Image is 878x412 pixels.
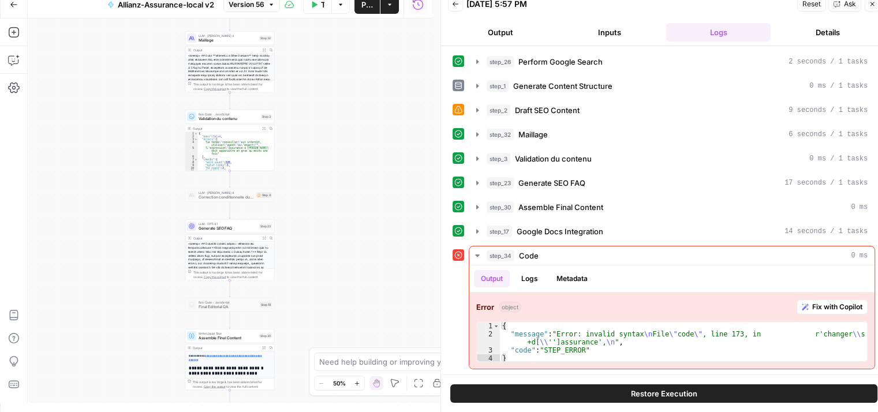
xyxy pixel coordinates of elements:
div: Output [193,48,259,53]
div: 1 [477,322,500,330]
button: Restore Execution [450,384,877,403]
button: 0 ms / 1 tasks [469,149,875,168]
g: Edge from step_30 to step_17 [229,390,231,407]
span: Perform Google Search [518,56,603,68]
button: Logs [514,270,545,287]
span: Generate Content Structure [513,80,612,92]
div: 8 [185,161,198,164]
span: Assemble Final Content [199,335,257,341]
span: Run Code · JavaScript [199,300,257,305]
span: Correction conditionnelle du contenu [199,194,254,200]
div: 10 [185,167,198,170]
button: Logs [666,23,771,42]
span: step_26 [487,56,514,68]
span: step_17 [487,226,512,237]
span: step_3 [487,153,510,164]
div: Step 3 [261,114,272,119]
span: Final Editorial QA [199,304,257,310]
div: Output [193,236,259,241]
span: Toggle code folding, rows 1 through 4 [493,322,499,330]
div: Run Code · JavaScriptFinal Editorial QAStep 19 [185,298,275,312]
g: Edge from step_23 to step_19 [229,280,231,297]
button: Output [448,23,552,42]
div: Run Code · JavaScriptValidation du contenuStep 3Output{ "pass":false, "errors":[ "Le terme\"conse... [185,110,275,171]
button: Output [474,270,510,287]
g: Edge from step_4 to step_23 [229,202,231,219]
span: Validation du contenu [515,153,592,164]
button: Metadata [550,270,595,287]
span: step_23 [487,177,514,189]
div: This output is too large & has been abbreviated for review. to view the full content. [193,82,272,91]
strong: Error [476,301,494,313]
div: LLM · [PERSON_NAME] 4MaillageStep 32Output<loremip> ## Dolor **sitametco a Elitse Doeiusm** temp ... [185,31,275,92]
button: Inputs [557,23,662,42]
button: 2 seconds / 1 tasks [469,53,875,71]
div: This output is too large & has been abbreviated for review. to view the full content. [193,270,272,279]
span: 0 ms / 1 tasks [809,81,868,91]
div: Step 32 [259,36,272,41]
button: 0 ms [469,198,875,216]
span: Validation du contenu [199,116,259,122]
span: Restore Execution [631,388,697,399]
span: Maillage [518,129,548,140]
span: step_1 [487,80,509,92]
button: 6 seconds / 1 tasks [469,125,875,144]
span: Toggle code folding, rows 3 through 6 [195,138,198,141]
div: <loremip> ## Dolorsita consec adipisc : elitseddo eiu temporinc/utlabore **Etdol magnaaliq enim-a... [185,242,274,304]
div: 3 [185,138,198,141]
g: Edge from step_32 to step_3 [229,92,231,109]
div: Step 19 [260,302,272,308]
span: 0 ms [851,202,868,212]
span: 50% [333,379,346,388]
g: Edge from step_2 to step_32 [229,14,231,31]
div: 4 [477,354,500,362]
span: Code [519,250,539,261]
div: 7 [185,158,198,161]
button: 17 seconds / 1 tasks [469,174,875,192]
button: 14 seconds / 1 tasks [469,222,875,241]
div: Step 30 [259,334,272,339]
span: Run Code · JavaScript [199,112,259,117]
span: Generate SEO FAQ [518,177,585,189]
div: 11 [185,170,198,173]
div: 3 [477,346,500,354]
button: 0 ms [469,246,875,265]
span: step_30 [487,201,514,213]
span: 0 ms [851,250,868,261]
span: Generate SEO FAQ [199,226,257,231]
span: Draft SEO Content [515,104,580,116]
button: Fix with Copilot [797,299,868,314]
span: Maillage [199,38,257,43]
div: LLM · GPT-4.1Generate SEO FAQStep 23Output<loremip> ## Dolorsita consec adipisc : elitseddo eiu t... [185,219,275,280]
button: 0 ms / 1 tasks [469,77,875,95]
div: Output [193,126,259,131]
span: Write Liquid Text [199,331,257,336]
div: 9 [185,164,198,167]
span: Assemble Final Content [518,201,603,213]
span: Copy the output [204,87,226,91]
div: <loremip> ## Dolor **sitametco a Elitse Doeiusm** temp incididu utlab etdolorem Aliq enim adminim... [185,54,274,116]
div: 0 ms [469,265,875,369]
span: 2 seconds / 1 tasks [789,57,868,67]
div: 4 [185,141,198,147]
div: 2 [477,330,500,346]
span: Copy the output [204,385,226,388]
span: 17 seconds / 1 tasks [784,178,868,188]
span: LLM · [PERSON_NAME] 4 [199,190,254,195]
span: LLM · [PERSON_NAME] 4 [199,33,257,38]
div: 6 [185,155,198,158]
span: step_32 [487,129,514,140]
button: 9 seconds / 1 tasks [469,101,875,119]
span: object [499,302,521,312]
span: Toggle code folding, rows 1 through 29 [195,132,198,135]
div: LLM · [PERSON_NAME] 4Correction conditionnelle du contenuStep 4 [185,188,275,202]
span: 6 seconds / 1 tasks [789,129,868,140]
span: Toggle code folding, rows 7 through 22 [195,158,198,161]
div: Output [193,346,259,350]
span: Fix with Copilot [812,302,862,312]
span: 0 ms / 1 tasks [809,153,868,164]
g: Edge from step_19 to step_30 [229,312,231,328]
div: 5 [185,147,198,155]
span: 14 seconds / 1 tasks [784,226,868,237]
div: Step 23 [259,224,272,229]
